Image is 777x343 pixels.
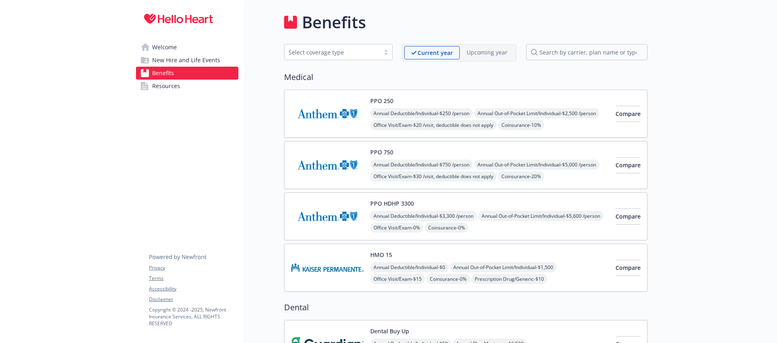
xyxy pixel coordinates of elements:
[136,41,238,54] a: Welcome
[427,274,470,284] span: Coinsurance - 0%
[370,262,448,272] span: Annual Deductible/Individual - $0
[616,161,641,169] span: Compare
[616,213,641,220] span: Compare
[471,274,547,284] span: Prescription Drug/Generic - $10
[152,80,180,93] span: Resources
[616,208,641,225] button: Compare
[425,223,468,233] span: Coinsurance - 0%
[370,108,473,118] span: Annual Deductible/Individual - $250 /person
[460,46,514,59] span: Upcoming year
[291,148,364,182] img: Anthem Blue Cross carrier logo
[370,97,393,105] button: PPO 250
[291,199,364,234] img: Anthem Blue Cross carrier logo
[136,67,238,80] a: Benefits
[370,199,414,208] button: PPO HDHP 3300
[152,67,174,80] span: Benefits
[474,108,599,118] span: Annual Out-of-Pocket Limit/Individual - $2,500 /person
[136,80,238,93] a: Resources
[370,148,393,156] button: PPO 750
[370,250,392,259] button: HMO 15
[149,306,238,327] p: Copyright © 2024 - 2025 , Newfront Insurance Services, ALL RIGHTS RESERVED
[616,106,641,122] button: Compare
[498,171,544,181] span: Coinsurance - 20%
[152,41,177,54] span: Welcome
[616,110,641,118] span: Compare
[616,157,641,173] button: Compare
[149,285,238,292] a: Accessibility
[370,160,473,170] span: Annual Deductible/Individual - $750 /person
[370,274,425,284] span: Office Visit/Exam - $15
[289,48,376,57] div: Select coverage type
[149,296,238,303] a: Disclaimer
[616,260,641,276] button: Compare
[526,44,647,60] input: search by carrier, plan name or type
[291,250,364,285] img: Kaiser Permanente Insurance Company carrier logo
[450,262,556,272] span: Annual Out-of-Pocket Limit/Individual - $1,500
[302,10,366,34] h1: Benefits
[370,327,409,335] button: Dental Buy Up
[370,171,497,181] span: Office Visit/Exam - $30 /visit, deductible does not apply
[370,211,477,221] span: Annual Deductible/Individual - $3,300 /person
[498,120,544,130] span: Coinsurance - 10%
[478,211,603,221] span: Annual Out-of-Pocket Limit/Individual - $5,600 /person
[418,48,453,57] p: Current year
[149,275,238,282] a: Terms
[284,301,647,314] h2: Dental
[467,48,507,57] p: Upcoming year
[291,97,364,131] img: Anthem Blue Cross carrier logo
[136,54,238,67] a: New Hire and Life Events
[370,120,497,130] span: Office Visit/Exam - $20 /visit, deductible does not apply
[474,160,599,170] span: Annual Out-of-Pocket Limit/Individual - $5,000 /person
[370,223,423,233] span: Office Visit/Exam - 0%
[616,264,641,271] span: Compare
[152,54,220,67] span: New Hire and Life Events
[149,264,238,271] a: Privacy
[284,71,647,83] h2: Medical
